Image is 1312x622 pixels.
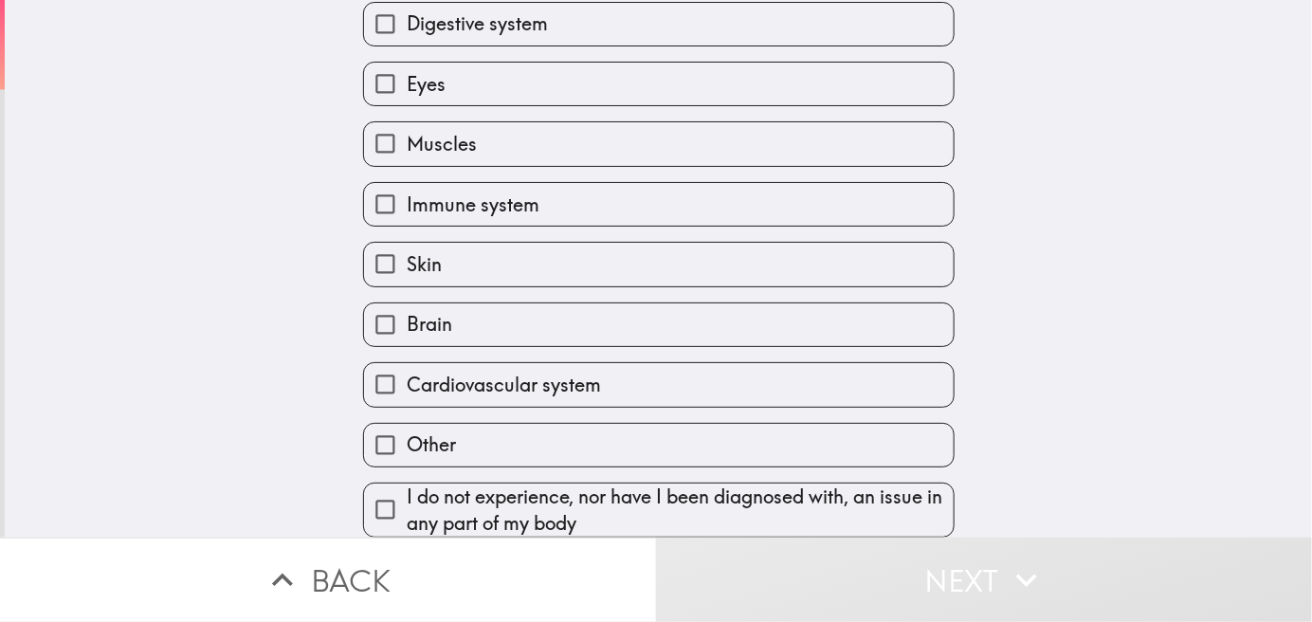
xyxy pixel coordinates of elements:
[407,131,477,157] span: Muscles
[364,303,954,346] button: Brain
[407,372,601,398] span: Cardiovascular system
[364,122,954,165] button: Muscles
[364,484,954,537] button: I do not experience, nor have I been diagnosed with, an issue in any part of my body
[364,363,954,406] button: Cardiovascular system
[364,183,954,226] button: Immune system
[407,431,456,458] span: Other
[364,63,954,105] button: Eyes
[364,243,954,285] button: Skin
[407,251,442,278] span: Skin
[364,3,954,46] button: Digestive system
[407,10,548,37] span: Digestive system
[656,538,1312,622] button: Next
[364,424,954,466] button: Other
[407,71,446,98] span: Eyes
[407,484,954,537] span: I do not experience, nor have I been diagnosed with, an issue in any part of my body
[407,192,539,218] span: Immune system
[407,311,452,338] span: Brain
